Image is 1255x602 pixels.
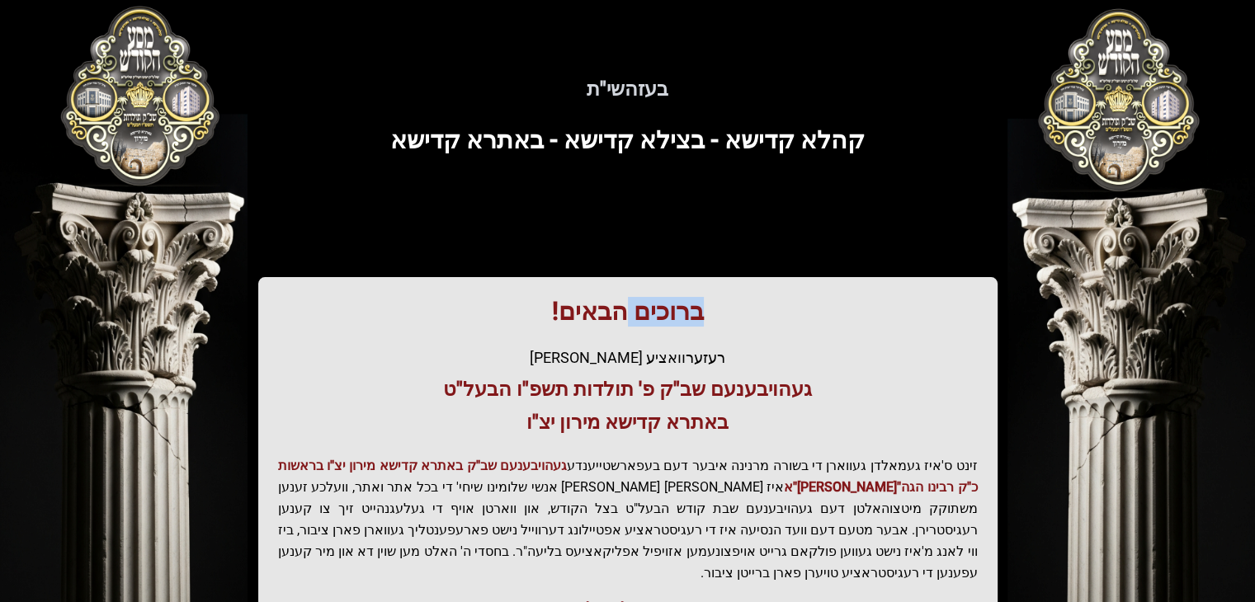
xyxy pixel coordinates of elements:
[278,458,978,495] span: געהויבענעם שב"ק באתרא קדישא מירון יצ"ו בראשות כ"ק רבינו הגה"[PERSON_NAME]"א
[278,409,978,435] h3: באתרא קדישא מירון יצ"ו
[390,125,865,154] span: קהלא קדישא - בצילא קדישא - באתרא קדישא
[278,455,978,584] p: זינט ס'איז געמאלדן געווארן די בשורה מרנינה איבער דעם בעפארשטייענדע איז [PERSON_NAME] [PERSON_NAME...
[278,376,978,402] h3: געהויבענעם שב"ק פ' תולדות תשפ"ו הבעל"ט
[278,346,978,369] div: רעזערוואציע [PERSON_NAME]
[278,297,978,327] h1: ברוכים הבאים!
[126,76,1130,102] h5: בעזהשי"ת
